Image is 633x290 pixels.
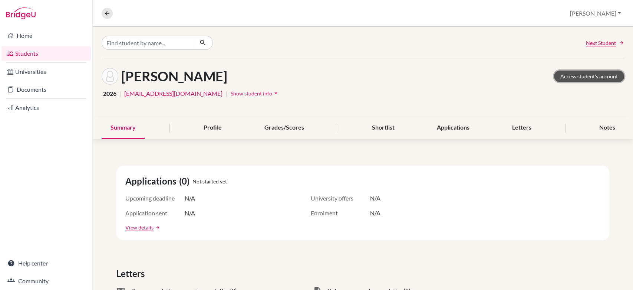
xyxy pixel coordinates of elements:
a: Help center [1,256,91,271]
span: University offers [311,194,370,203]
span: N/A [370,194,380,203]
div: Applications [428,117,478,139]
a: Next Student [586,39,624,47]
span: Not started yet [192,177,227,185]
img: Annette Andino's avatar [102,68,118,85]
button: [PERSON_NAME] [567,6,624,20]
h1: [PERSON_NAME] [121,68,227,84]
span: Show student info [231,90,272,97]
a: Documents [1,82,91,97]
span: 2026 [103,89,116,98]
div: Shortlist [363,117,403,139]
div: Letters [503,117,540,139]
div: Notes [590,117,624,139]
a: [EMAIL_ADDRESS][DOMAIN_NAME] [124,89,222,98]
a: arrow_forward [154,225,160,230]
a: Home [1,28,91,43]
i: arrow_drop_down [272,89,280,97]
span: N/A [185,209,195,218]
span: (0) [179,175,192,188]
span: Enrolment [311,209,370,218]
a: Access student's account [554,71,624,82]
span: Next Student [586,39,616,47]
span: Upcoming deadline [125,194,185,203]
a: Students [1,46,91,61]
span: | [225,89,227,98]
span: N/A [185,194,195,203]
span: N/A [370,209,380,218]
a: View details [125,224,154,231]
input: Find student by name... [102,36,194,50]
a: Community [1,274,91,289]
a: Analytics [1,100,91,115]
span: Applications [125,175,179,188]
span: Letters [116,267,148,280]
a: Universities [1,64,91,79]
img: Bridge-U [6,7,36,19]
div: Profile [195,117,231,139]
div: Grades/Scores [255,117,313,139]
span: | [119,89,121,98]
span: Application sent [125,209,185,218]
div: Summary [102,117,145,139]
button: Show student infoarrow_drop_down [230,88,280,99]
